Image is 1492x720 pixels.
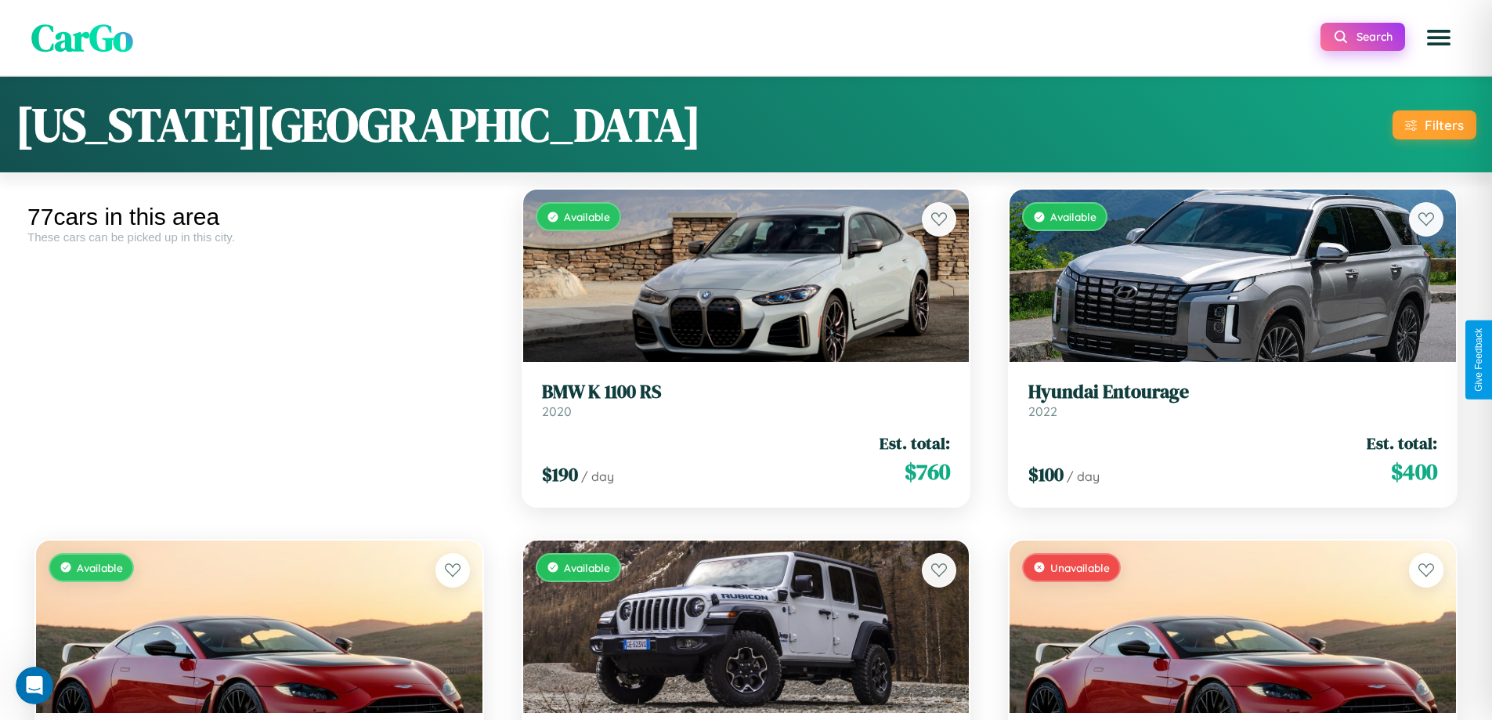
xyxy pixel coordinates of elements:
[564,561,610,574] span: Available
[1391,456,1437,487] span: $ 400
[542,381,951,403] h3: BMW K 1100 RS
[542,381,951,419] a: BMW K 1100 RS2020
[16,92,701,157] h1: [US_STATE][GEOGRAPHIC_DATA]
[564,210,610,223] span: Available
[542,461,578,487] span: $ 190
[1028,381,1437,403] h3: Hyundai Entourage
[1028,381,1437,419] a: Hyundai Entourage2022
[1473,328,1484,392] div: Give Feedback
[27,204,491,230] div: 77 cars in this area
[1393,110,1476,139] button: Filters
[1425,117,1464,133] div: Filters
[31,12,133,63] span: CarGo
[905,456,950,487] span: $ 760
[1357,30,1393,44] span: Search
[1067,469,1100,484] span: / day
[1367,432,1437,454] span: Est. total:
[16,667,53,704] iframe: Intercom live chat
[1417,16,1461,60] button: Open menu
[1050,210,1096,223] span: Available
[1028,461,1064,487] span: $ 100
[1028,403,1057,419] span: 2022
[542,403,572,419] span: 2020
[27,230,491,244] div: These cars can be picked up in this city.
[880,432,950,454] span: Est. total:
[77,561,123,574] span: Available
[581,469,614,484] span: / day
[1320,23,1405,51] button: Search
[1050,561,1110,574] span: Unavailable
